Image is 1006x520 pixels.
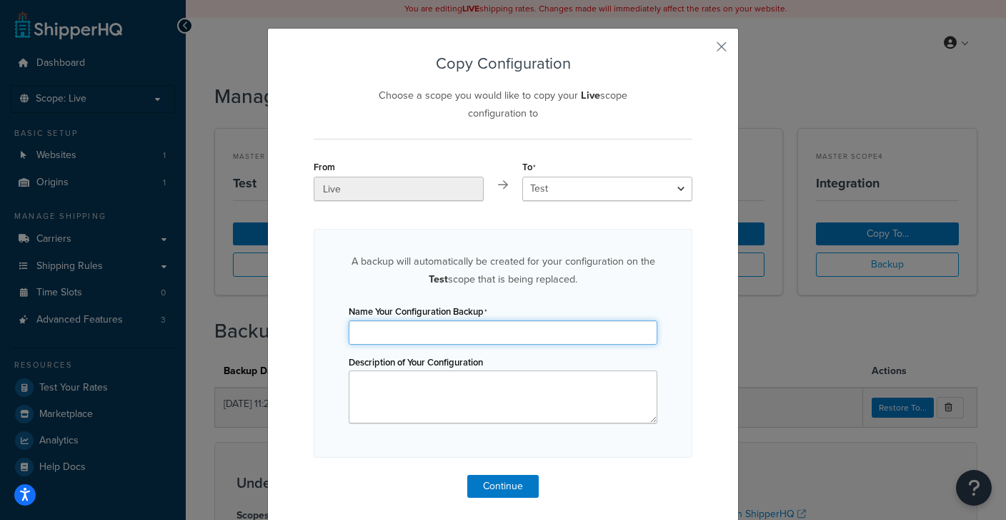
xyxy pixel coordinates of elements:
[429,271,448,287] strong: Test
[314,162,335,172] label: From
[371,87,636,122] p: Choose a scope you would like to copy your scope configuration to
[349,252,657,288] p: A backup will automatically be created for your configuration on the scope that is being replaced.
[349,357,483,368] label: Description of Your Configuration
[522,162,536,173] label: To
[314,55,692,72] h3: Copy Configuration
[349,306,487,318] label: Name Your Configuration Backup
[467,475,539,498] button: Continue
[581,87,600,103] strong: Live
